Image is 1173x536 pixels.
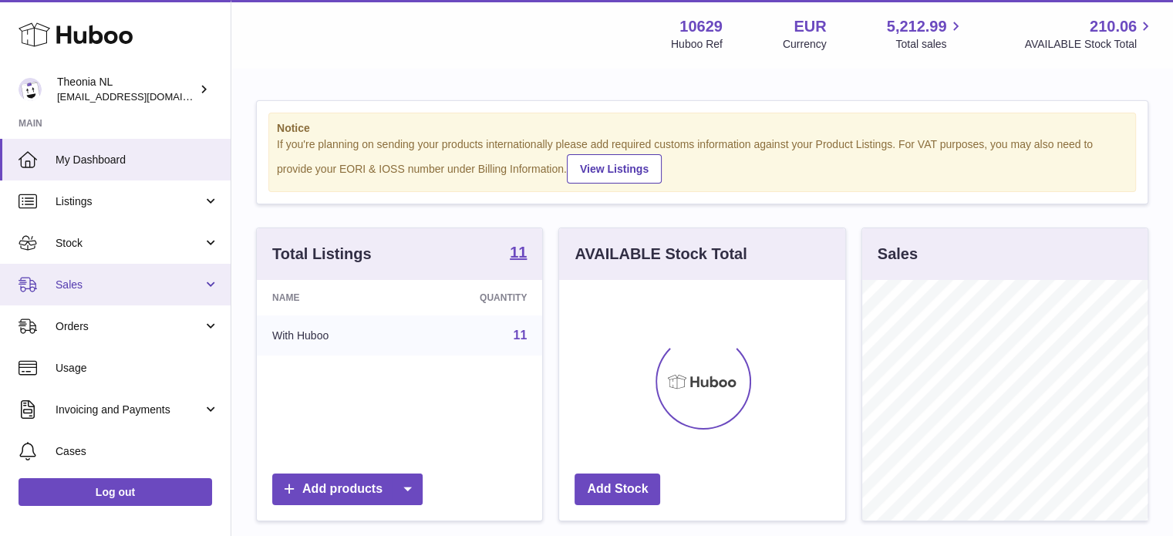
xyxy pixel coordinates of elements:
div: Theonia NL [57,75,196,104]
a: View Listings [567,154,662,184]
a: 11 [510,244,527,263]
span: Sales [56,278,203,292]
strong: 11 [510,244,527,260]
div: Currency [783,37,827,52]
td: With Huboo [257,315,407,356]
span: 5,212.99 [887,16,947,37]
span: Invoicing and Payments [56,403,203,417]
span: 210.06 [1090,16,1137,37]
a: 210.06 AVAILABLE Stock Total [1024,16,1154,52]
a: Log out [19,478,212,506]
h3: Total Listings [272,244,372,265]
a: 5,212.99 Total sales [887,16,965,52]
h3: AVAILABLE Stock Total [575,244,747,265]
a: 11 [514,329,528,342]
span: Stock [56,236,203,251]
a: Add products [272,474,423,505]
span: Cases [56,444,219,459]
span: Total sales [895,37,964,52]
div: If you're planning on sending your products internationally please add required customs informati... [277,137,1127,184]
span: [EMAIL_ADDRESS][DOMAIN_NAME] [57,90,227,103]
th: Quantity [407,280,542,315]
span: My Dashboard [56,153,219,167]
span: Usage [56,361,219,376]
span: Listings [56,194,203,209]
span: AVAILABLE Stock Total [1024,37,1154,52]
strong: 10629 [679,16,723,37]
a: Add Stock [575,474,660,505]
span: Orders [56,319,203,334]
img: info@wholesomegoods.eu [19,78,42,101]
div: Huboo Ref [671,37,723,52]
th: Name [257,280,407,315]
h3: Sales [878,244,918,265]
strong: Notice [277,121,1127,136]
strong: EUR [794,16,826,37]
